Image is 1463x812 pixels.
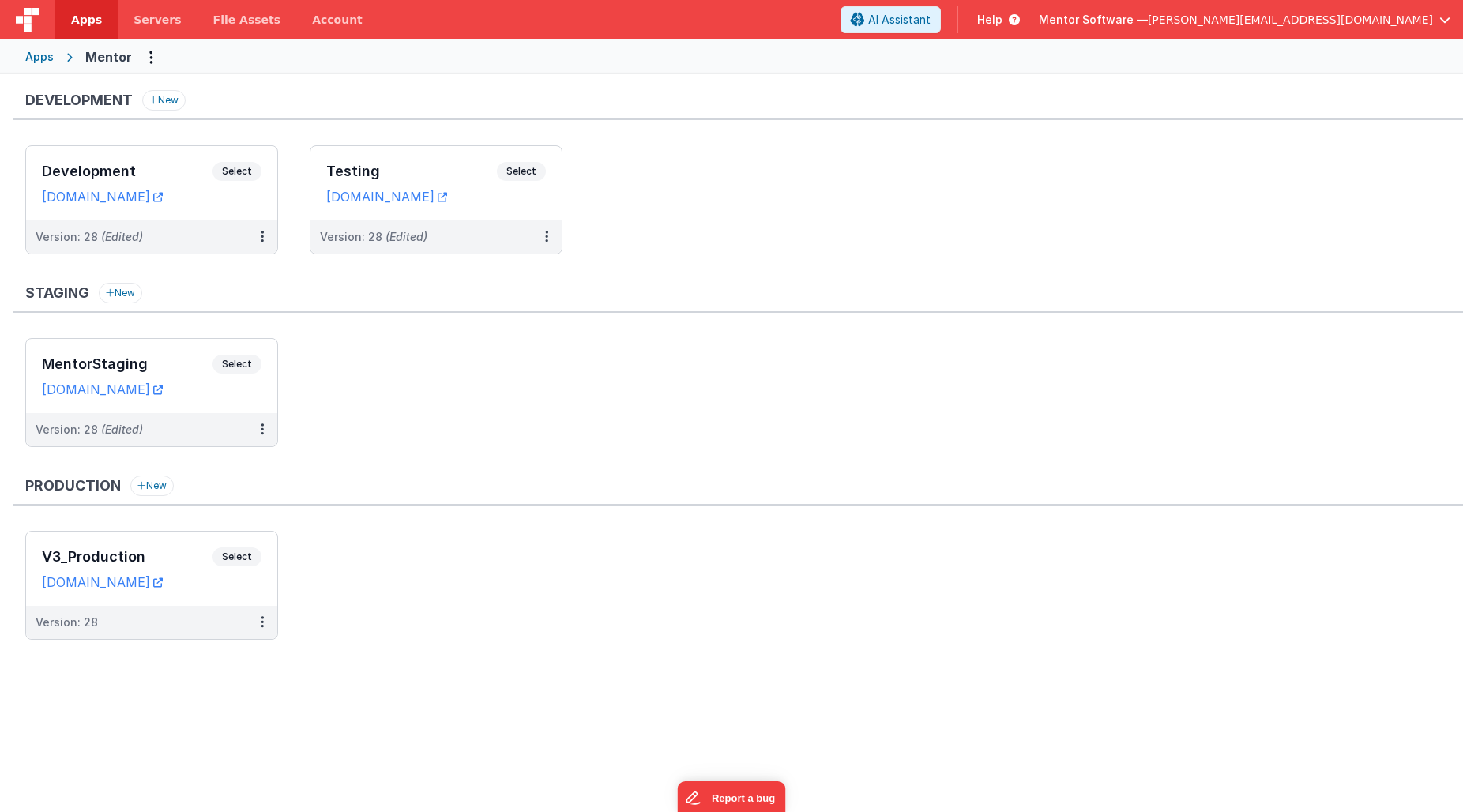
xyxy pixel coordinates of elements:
[71,12,102,28] span: Apps
[212,355,261,374] span: Select
[42,164,212,179] h3: Development
[130,476,174,496] button: New
[497,162,546,181] span: Select
[25,49,54,65] div: Apps
[42,382,163,397] a: [DOMAIN_NAME]
[212,162,261,181] span: Select
[385,230,427,243] span: (Edited)
[42,549,212,565] h3: V3_Production
[1039,12,1450,28] button: Mentor Software — [PERSON_NAME][EMAIL_ADDRESS][DOMAIN_NAME]
[142,90,186,111] button: New
[25,478,121,494] h3: Production
[213,12,281,28] span: File Assets
[42,189,163,205] a: [DOMAIN_NAME]
[138,44,164,70] button: Options
[25,285,89,301] h3: Staging
[1148,12,1433,28] span: [PERSON_NAME][EMAIL_ADDRESS][DOMAIN_NAME]
[36,422,143,438] div: Version: 28
[42,574,163,590] a: [DOMAIN_NAME]
[134,12,181,28] span: Servers
[42,356,212,372] h3: MentorStaging
[841,6,941,33] button: AI Assistant
[326,189,447,205] a: [DOMAIN_NAME]
[320,229,427,245] div: Version: 28
[977,12,1002,28] span: Help
[1039,12,1148,28] span: Mentor Software —
[85,47,132,66] div: Mentor
[101,230,143,243] span: (Edited)
[868,12,931,28] span: AI Assistant
[25,92,133,108] h3: Development
[99,283,142,303] button: New
[36,615,98,630] div: Version: 28
[101,423,143,436] span: (Edited)
[36,229,143,245] div: Version: 28
[212,547,261,566] span: Select
[326,164,497,179] h3: Testing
